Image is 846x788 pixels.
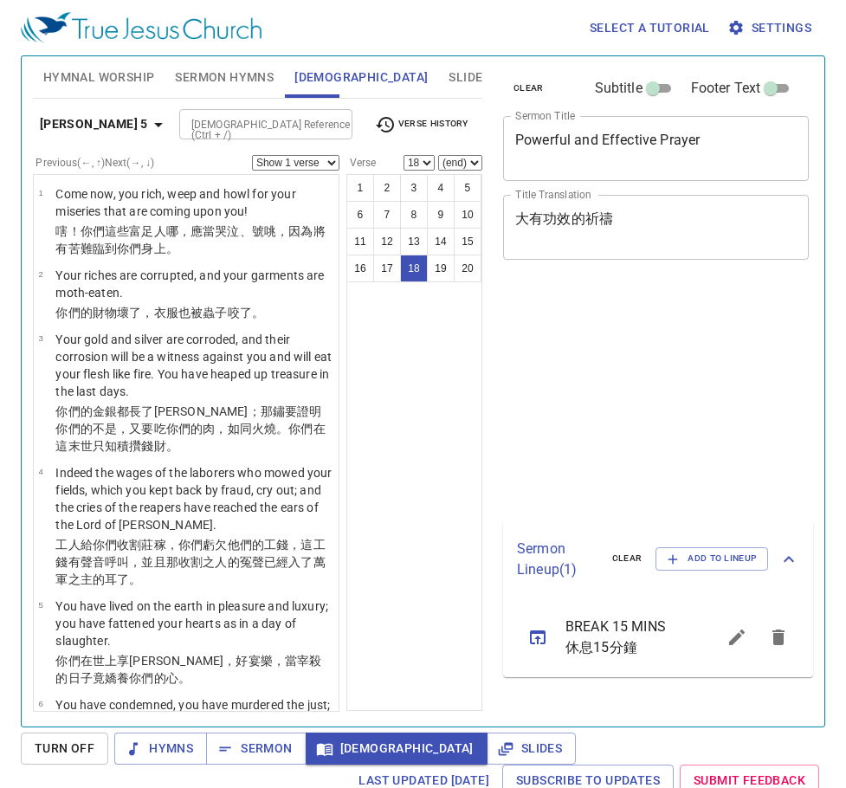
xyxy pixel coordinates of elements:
[117,572,141,586] wg3775: 了。
[667,551,757,566] span: Add to Lineup
[206,733,306,765] button: Sermon
[602,548,653,569] button: clear
[454,174,481,202] button: 5
[55,422,325,453] wg3142: 你們
[55,597,333,649] p: You have lived on the earth in pleasure and luxury; you have fattened your hearts as in a day of ...
[55,403,333,455] p: 你們的
[55,404,325,453] wg696: 都長了[PERSON_NAME]
[55,422,325,453] wg2532: 吃
[373,228,401,255] button: 12
[513,81,544,96] span: clear
[346,201,374,229] button: 6
[55,538,325,586] wg3408: ，這工錢有聲音呼叫
[93,242,178,255] wg5004: 臨到
[55,652,333,687] p: 你們在世
[454,255,481,282] button: 20
[55,267,333,301] p: Your riches are corrupted, and your garments are moth-eaten.
[373,174,401,202] button: 2
[55,696,333,731] p: You have condemned, you have murdered the just; he does not resist you.
[55,538,325,586] wg5216: 虧欠
[55,223,333,257] p: 嗐！你們這些富足人
[346,158,376,168] label: Verse
[346,174,374,202] button: 1
[565,617,675,658] span: BREAK 15 MINS 休息15分鐘
[129,671,191,685] wg5142: 你們的
[55,331,333,400] p: Your gold and silver are corroded, and their corrosion will be a witness against you and will eat...
[400,174,428,202] button: 3
[203,306,264,320] wg1096: 蟲子咬了
[346,228,374,255] button: 11
[55,671,191,685] wg4967: 的日子
[590,17,710,39] span: Select a tutorial
[38,188,42,197] span: 1
[55,422,325,453] wg5315: 你們的
[55,538,325,586] wg270: 莊稼
[38,333,42,343] span: 3
[178,306,264,320] wg2440: 也被
[166,671,191,685] wg5216: 心
[55,538,325,586] wg5561: ，你們
[93,439,178,453] wg2250: 只知積攢錢財
[503,78,554,99] button: clear
[375,114,468,135] span: Verse History
[55,654,321,685] wg1093: 上
[400,201,428,229] button: 8
[320,738,474,759] span: [DEMOGRAPHIC_DATA]
[503,597,813,677] ul: sermon lineup list
[252,306,264,320] wg4598: 。
[38,600,42,610] span: 5
[117,306,264,320] wg4149: 壞了
[93,671,191,685] wg2250: 竟嬌養
[691,78,761,99] span: Footer Text
[117,242,178,255] wg1904: 你們身上。
[306,733,488,765] button: [DEMOGRAPHIC_DATA]
[33,108,176,140] button: [PERSON_NAME] 5
[68,572,142,586] wg4519: 之主
[515,132,797,165] textarea: Powerful and Effective Prayer
[55,404,325,453] wg846: 鏽
[175,67,274,88] span: Sermon Hymns
[55,555,325,586] wg2532: 那收割
[40,113,148,135] b: [PERSON_NAME] 5
[400,255,428,282] button: 18
[449,67,489,88] span: Slides
[55,304,333,321] p: 你們的
[38,269,42,279] span: 2
[487,733,576,765] button: Slides
[373,255,401,282] button: 17
[400,228,428,255] button: 13
[114,733,207,765] button: Hymns
[503,521,813,597] div: Sermon Lineup(1)clearAdd to Lineup
[55,404,325,453] wg5216: 金
[55,185,333,220] p: Come now, you rich, weep and howl for your miseries that are coming upon you!
[427,201,455,229] button: 9
[21,733,108,765] button: Turn Off
[55,404,325,453] wg2071: 證明
[36,158,154,168] label: Previous (←, ↑) Next (→, ↓)
[93,306,264,320] wg5216: 財物
[427,255,455,282] button: 19
[454,228,481,255] button: 15
[373,201,401,229] button: 7
[454,201,481,229] button: 10
[38,699,42,708] span: 6
[55,404,325,453] wg2728: ；那
[517,539,598,580] p: Sermon Lineup ( 1 )
[43,67,155,88] span: Hymnal Worship
[55,439,178,453] wg1722: 這末世
[346,255,374,282] button: 16
[220,738,292,759] span: Sermon
[55,536,333,588] p: 工人
[55,538,325,586] wg2040: 給你們
[55,538,325,586] wg5216: 收割
[365,112,479,138] button: Verse History
[55,464,333,533] p: Indeed the wages of the laborers who mowed your fields, which you kept back by fraud, cry out; an...
[731,17,811,39] span: Settings
[496,278,750,514] iframe: from-child
[724,12,818,44] button: Settings
[55,555,325,586] wg2896: ，並且
[500,738,562,759] span: Slides
[655,547,768,570] button: Add to Lineup
[184,114,319,134] input: Type Bible Reference
[55,422,325,453] wg5213: 的不是，又要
